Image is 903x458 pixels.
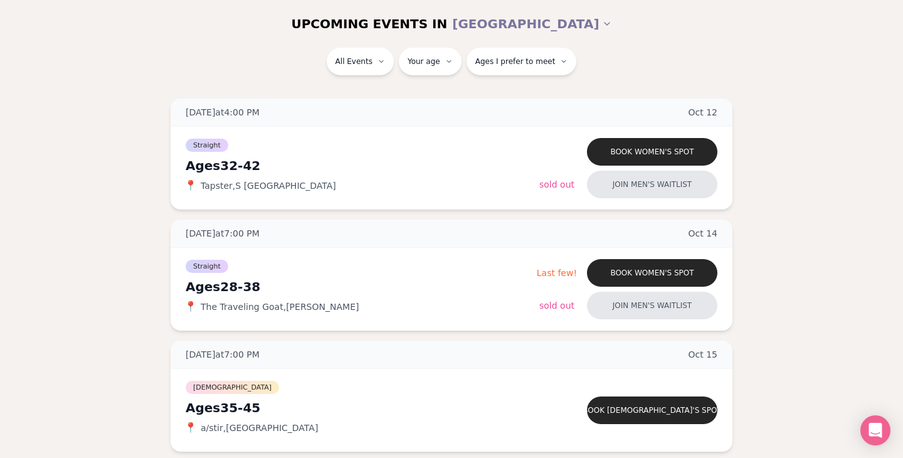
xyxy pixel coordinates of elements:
span: Your age [408,56,440,67]
div: Ages 32-42 [186,157,539,174]
span: 📍 [186,302,196,312]
span: [DATE] at 4:00 PM [186,106,260,119]
span: Oct 12 [689,106,718,119]
div: Ages 28-38 [186,278,537,296]
button: Join men's waitlist [587,292,717,319]
span: UPCOMING EVENTS IN [291,15,447,33]
button: Your age [399,48,462,75]
span: Last few! [537,268,577,278]
button: Book women's spot [587,138,717,166]
div: Open Intercom Messenger [860,415,890,445]
span: a/stir , [GEOGRAPHIC_DATA] [201,422,318,434]
span: Straight [186,260,228,273]
button: Book [DEMOGRAPHIC_DATA]'s spot [587,397,717,424]
button: Join men's waitlist [587,171,717,198]
button: Book women's spot [587,259,717,287]
button: All Events [327,48,394,75]
span: [DATE] at 7:00 PM [186,348,260,361]
div: Ages 35-45 [186,399,539,417]
span: All Events [335,56,372,67]
span: [DEMOGRAPHIC_DATA] [186,381,279,394]
span: 📍 [186,423,196,433]
span: [DATE] at 7:00 PM [186,227,260,240]
span: Tapster , S [GEOGRAPHIC_DATA] [201,179,336,192]
span: 📍 [186,181,196,191]
span: Oct 14 [689,227,718,240]
span: Ages I prefer to meet [475,56,556,67]
span: The Traveling Goat , [PERSON_NAME] [201,301,359,313]
span: Sold Out [539,301,574,311]
span: Sold Out [539,179,574,189]
span: Straight [186,139,228,152]
span: Oct 15 [689,348,718,361]
button: [GEOGRAPHIC_DATA] [452,10,611,38]
button: Ages I prefer to meet [467,48,577,75]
